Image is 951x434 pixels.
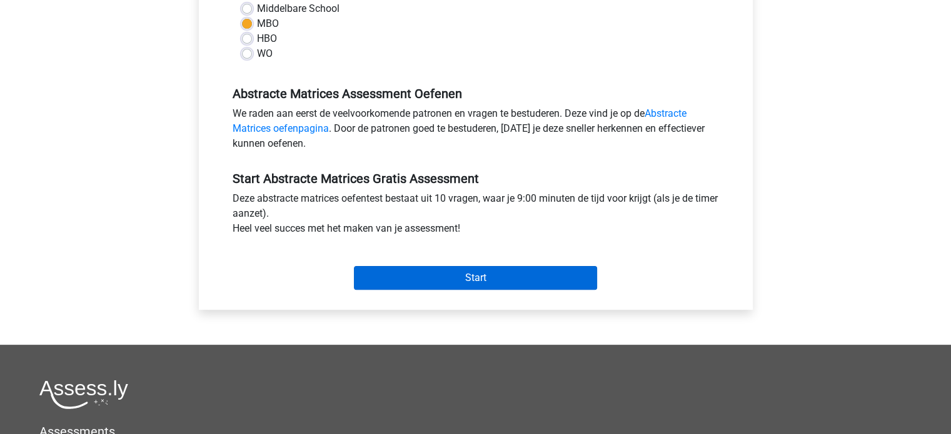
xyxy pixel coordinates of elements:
label: Middelbare School [257,1,340,16]
label: MBO [257,16,279,31]
label: HBO [257,31,277,46]
h5: Abstracte Matrices Assessment Oefenen [233,86,719,101]
div: We raden aan eerst de veelvoorkomende patronen en vragen te bestuderen. Deze vind je op de . Door... [223,106,728,156]
div: Deze abstracte matrices oefentest bestaat uit 10 vragen, waar je 9:00 minuten de tijd voor krijgt... [223,191,728,241]
img: Assessly logo [39,380,128,409]
label: WO [257,46,273,61]
input: Start [354,266,597,290]
h5: Start Abstracte Matrices Gratis Assessment [233,171,719,186]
